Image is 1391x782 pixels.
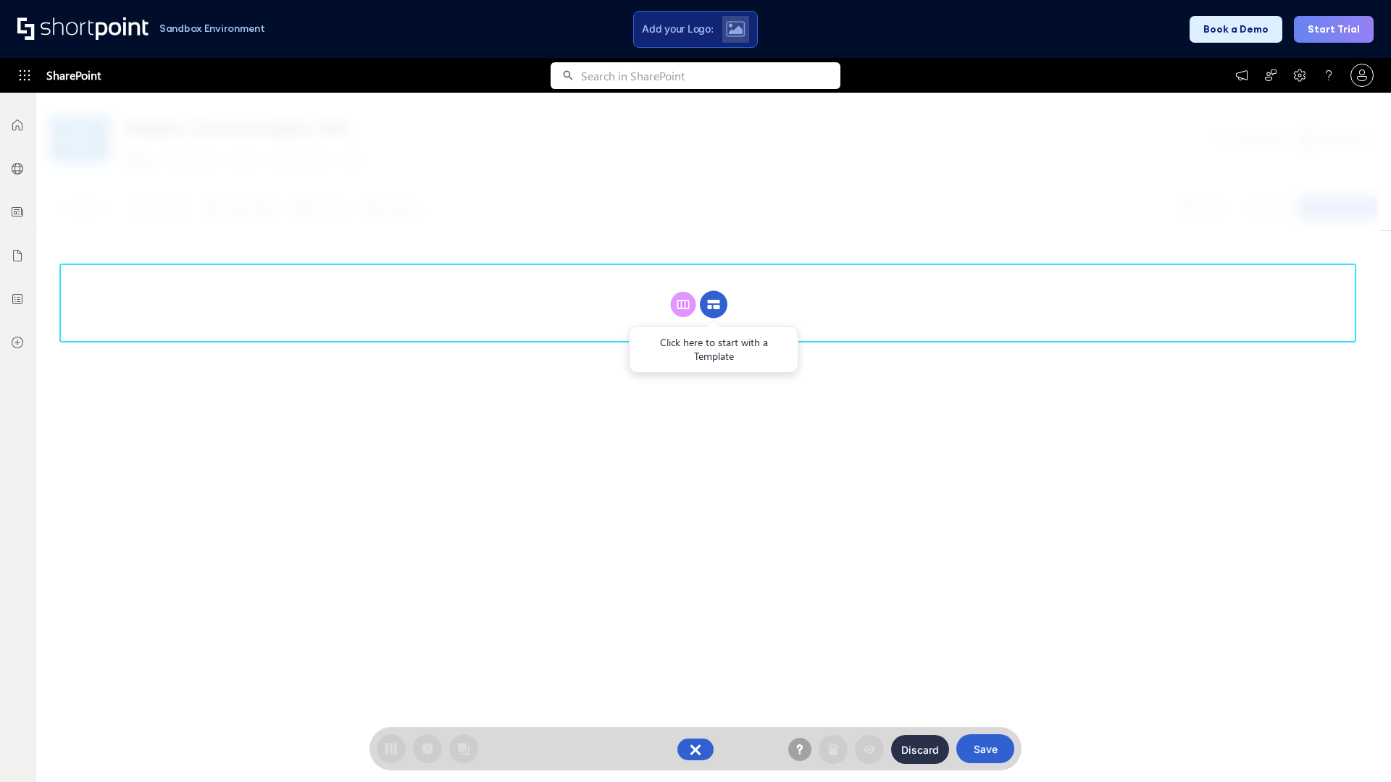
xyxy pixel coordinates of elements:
[956,734,1014,763] button: Save
[642,22,713,35] span: Add your Logo:
[1319,712,1391,782] iframe: Chat Widget
[891,735,949,764] button: Discard
[46,58,101,93] span: SharePoint
[726,21,745,37] img: Upload logo
[159,25,265,33] h1: Sandbox Environment
[1294,16,1374,43] button: Start Trial
[581,62,840,89] input: Search in SharePoint
[1190,16,1282,43] button: Book a Demo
